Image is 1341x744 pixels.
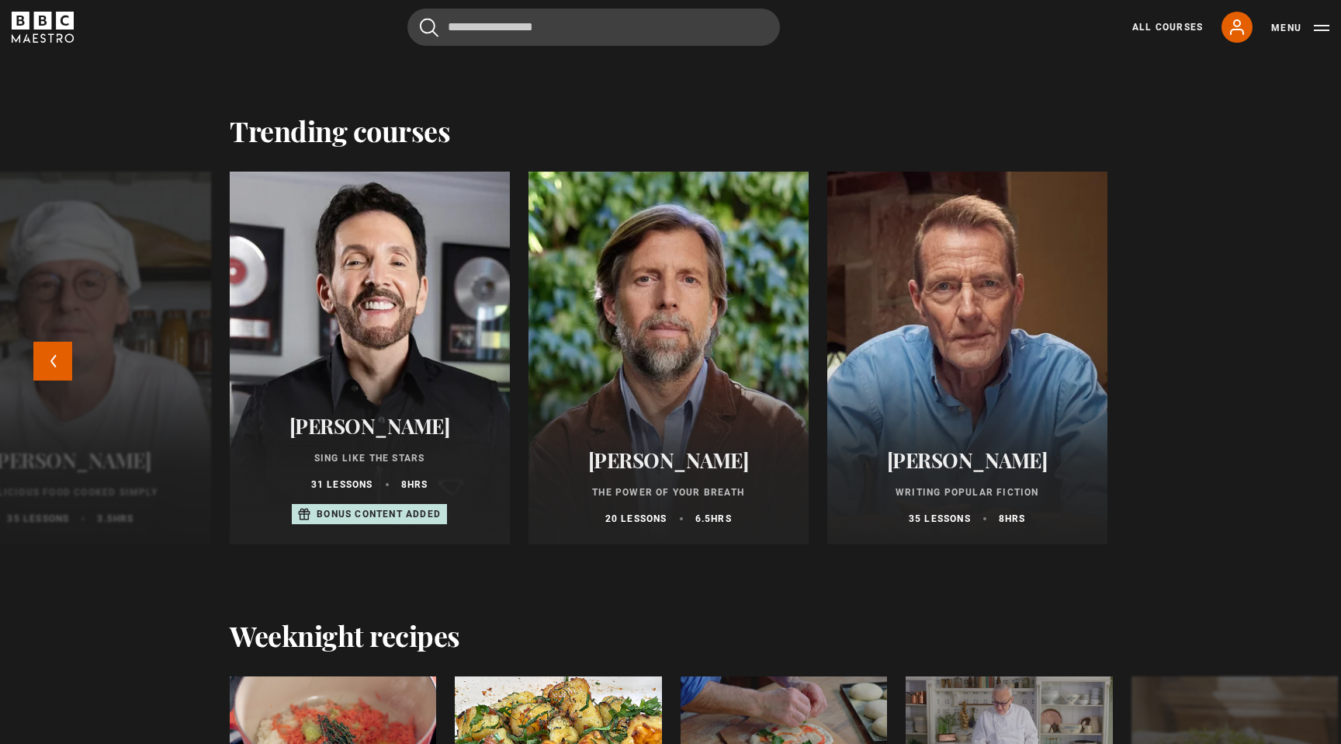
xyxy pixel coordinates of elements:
[113,513,134,524] abbr: hrs
[909,512,971,526] p: 35 lessons
[12,12,74,43] svg: BBC Maestro
[711,513,732,524] abbr: hrs
[401,478,428,492] p: 8
[97,512,133,526] p: 3.5
[827,172,1107,544] a: [PERSON_NAME] Writing Popular Fiction 35 lessons 8hrs
[1271,20,1329,36] button: Toggle navigation
[248,414,491,438] h2: [PERSON_NAME]
[547,448,790,472] h2: [PERSON_NAME]
[1005,513,1026,524] abbr: hrs
[547,485,790,499] p: The Power of Your Breath
[846,485,1089,499] p: Writing Popular Fiction
[407,479,428,490] abbr: hrs
[248,451,491,465] p: Sing Like the Stars
[695,512,732,526] p: 6.5
[407,9,780,46] input: Search
[7,512,69,526] p: 35 lessons
[230,619,460,652] h2: Weeknight recipes
[230,114,450,147] h2: Trending courses
[230,172,510,544] a: [PERSON_NAME] Sing Like the Stars 31 lessons 8hrs Bonus content added
[999,512,1026,526] p: 8
[605,512,667,526] p: 20 lessons
[846,448,1089,472] h2: [PERSON_NAME]
[528,172,809,544] a: [PERSON_NAME] The Power of Your Breath 20 lessons 6.5hrs
[420,18,438,37] button: Submit the search query
[317,507,441,521] p: Bonus content added
[1132,20,1203,34] a: All Courses
[311,478,373,492] p: 31 lessons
